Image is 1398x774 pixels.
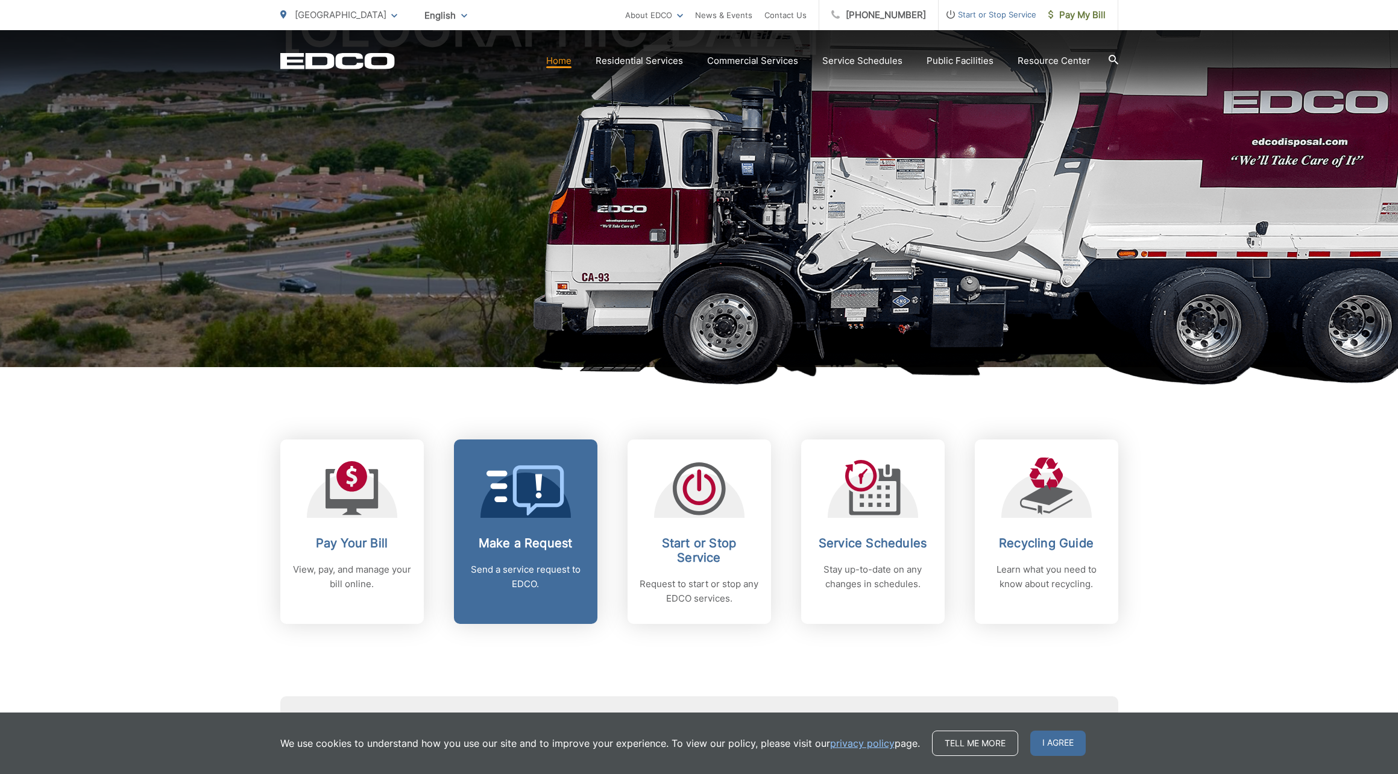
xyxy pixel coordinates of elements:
[280,439,424,624] a: Pay Your Bill View, pay, and manage your bill online.
[1018,54,1091,68] a: Resource Center
[280,52,395,69] a: EDCD logo. Return to the homepage.
[454,439,597,624] a: Make a Request Send a service request to EDCO.
[975,439,1118,624] a: Recycling Guide Learn what you need to know about recycling.
[987,536,1106,550] h2: Recycling Guide
[415,5,476,26] span: English
[927,54,993,68] a: Public Facilities
[822,54,902,68] a: Service Schedules
[640,577,759,606] p: Request to start or stop any EDCO services.
[292,562,412,591] p: View, pay, and manage your bill online.
[596,54,683,68] a: Residential Services
[1048,8,1106,22] span: Pay My Bill
[830,736,895,750] a: privacy policy
[280,736,920,750] p: We use cookies to understand how you use our site and to improve your experience. To view our pol...
[813,536,933,550] h2: Service Schedules
[640,536,759,565] h2: Start or Stop Service
[932,731,1018,756] a: Tell me more
[764,8,807,22] a: Contact Us
[295,9,386,20] span: [GEOGRAPHIC_DATA]
[801,439,945,624] a: Service Schedules Stay up-to-date on any changes in schedules.
[466,562,585,591] p: Send a service request to EDCO.
[987,562,1106,591] p: Learn what you need to know about recycling.
[466,536,585,550] h2: Make a Request
[1030,731,1086,756] span: I agree
[625,8,683,22] a: About EDCO
[813,562,933,591] p: Stay up-to-date on any changes in schedules.
[546,54,571,68] a: Home
[707,54,798,68] a: Commercial Services
[695,8,752,22] a: News & Events
[292,536,412,550] h2: Pay Your Bill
